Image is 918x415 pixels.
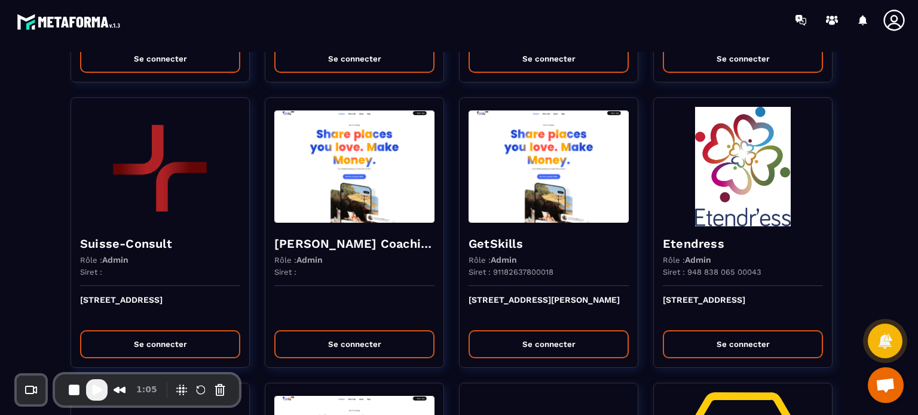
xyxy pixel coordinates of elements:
[80,255,128,265] p: Rôle :
[80,295,240,321] p: [STREET_ADDRESS]
[663,295,823,321] p: [STREET_ADDRESS]
[80,107,240,226] img: funnel-background
[80,45,240,73] button: Se connecter
[685,255,711,265] span: Admin
[663,330,823,358] button: Se connecter
[274,330,434,358] button: Se connecter
[274,268,296,276] p: Siret :
[274,255,323,265] p: Rôle :
[663,255,711,265] p: Rôle :
[274,235,434,252] h4: [PERSON_NAME] Coaching & Development
[491,255,517,265] span: Admin
[102,255,128,265] span: Admin
[469,235,629,252] h4: GetSkills
[80,235,240,252] h4: Suisse-Consult
[663,268,761,276] p: Siret : 948 838 065 00043
[469,268,553,276] p: Siret : 91182637800018
[17,11,124,33] img: logo
[469,295,629,321] p: [STREET_ADDRESS][PERSON_NAME]
[469,107,629,226] img: funnel-background
[663,235,823,252] h4: Etendress
[80,268,102,276] p: Siret :
[663,45,823,73] button: Se connecter
[469,330,629,358] button: Se connecter
[274,45,434,73] button: Se connecter
[469,45,629,73] button: Se connecter
[469,255,517,265] p: Rôle :
[868,367,904,403] div: Ouvrir le chat
[80,330,240,358] button: Se connecter
[274,107,434,226] img: funnel-background
[296,255,323,265] span: Admin
[663,107,823,226] img: funnel-background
